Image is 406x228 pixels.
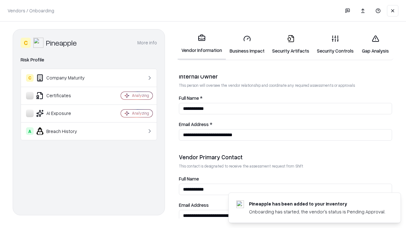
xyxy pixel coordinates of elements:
div: Vendor Primary Contact [179,153,392,161]
p: Vendors / Onboarding [8,7,54,14]
div: AI Exposure [26,110,102,117]
label: Email Address * [179,122,392,127]
a: Vendor Information [178,29,226,60]
div: Certificates [26,92,102,99]
a: Gap Analysis [357,30,393,59]
img: Pineapple [33,38,43,48]
div: Analyzing [132,111,149,116]
a: Business Impact [226,30,268,59]
a: Security Artifacts [268,30,313,59]
button: More info [137,37,157,48]
label: Full Name * [179,96,392,100]
div: C [21,38,31,48]
p: This contact is designated to receive the assessment request from Shift [179,163,392,169]
div: Breach History [26,127,102,135]
img: pineappleenergy.com [236,200,244,208]
label: Email Address [179,203,392,207]
div: Risk Profile [21,56,157,64]
div: C [26,74,34,82]
div: Analyzing [132,93,149,98]
div: Onboarding has started, the vendor's status is Pending Approval. [249,208,385,215]
div: Pineapple [46,38,77,48]
div: Internal Owner [179,73,392,80]
div: Pineapple has been added to your inventory [249,200,385,207]
div: A [26,127,34,135]
div: Company Maturity [26,74,102,82]
a: Security Controls [313,30,357,59]
label: Full Name [179,176,392,181]
p: This person will oversee the vendor relationship and coordinate any required assessments or appro... [179,83,392,88]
